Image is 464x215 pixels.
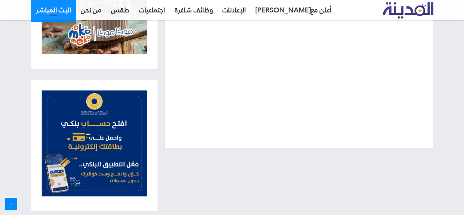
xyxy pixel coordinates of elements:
[383,2,433,19] img: تلفزيون المدينة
